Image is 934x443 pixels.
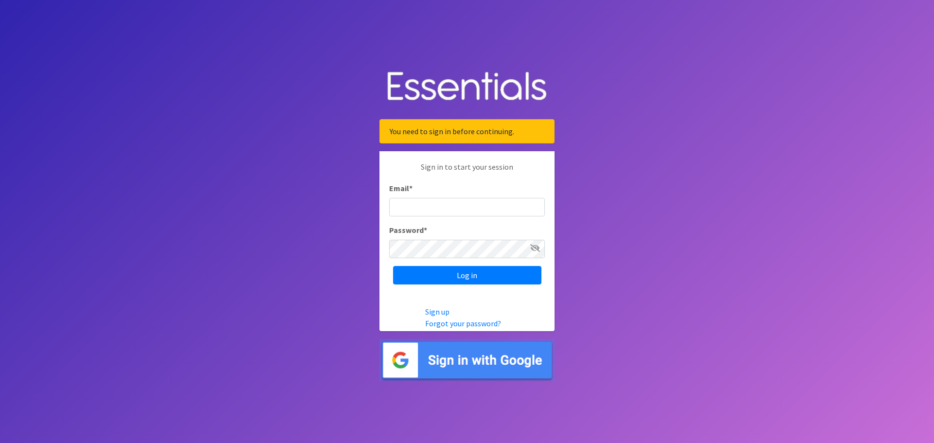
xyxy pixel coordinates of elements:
img: Sign in with Google [379,339,555,381]
input: Log in [393,266,541,284]
label: Password [389,224,427,236]
a: Forgot your password? [425,319,501,328]
img: Human Essentials [379,62,555,112]
a: Sign up [425,307,449,317]
abbr: required [424,225,427,235]
div: You need to sign in before continuing. [379,119,555,143]
p: Sign in to start your session [389,161,545,182]
abbr: required [409,183,413,193]
label: Email [389,182,413,194]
